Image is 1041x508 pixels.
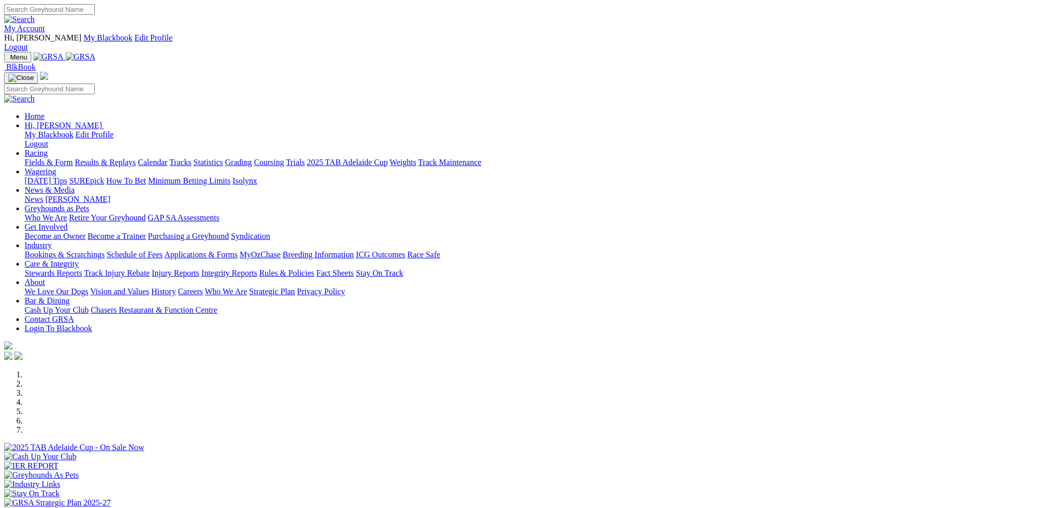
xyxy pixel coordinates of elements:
a: 2025 TAB Adelaide Cup [307,158,388,167]
a: Stay On Track [356,269,403,277]
a: Results & Replays [75,158,136,167]
button: Toggle navigation [4,72,38,84]
a: Calendar [138,158,167,167]
a: Isolynx [232,176,257,185]
span: Hi, [PERSON_NAME] [4,33,81,42]
button: Toggle navigation [4,52,31,63]
a: Tracks [169,158,192,167]
a: My Blackbook [25,130,74,139]
input: Search [4,84,95,94]
a: Bookings & Scratchings [25,250,104,259]
a: Statistics [194,158,223,167]
a: My Account [4,24,45,33]
a: Strategic Plan [249,287,295,296]
img: 2025 TAB Adelaide Cup - On Sale Now [4,443,144,452]
a: MyOzChase [240,250,281,259]
a: ICG Outcomes [356,250,405,259]
a: Home [25,112,45,120]
div: Greyhounds as Pets [25,213,1037,222]
input: Search [4,4,95,15]
a: Logout [4,43,28,51]
a: Edit Profile [76,130,114,139]
a: News & Media [25,186,75,194]
a: History [151,287,176,296]
a: Login To Blackbook [25,324,92,333]
a: Minimum Betting Limits [148,176,230,185]
img: Cash Up Your Club [4,452,76,461]
a: Integrity Reports [201,269,257,277]
a: Who We Are [25,213,67,222]
a: My Blackbook [83,33,133,42]
a: Fields & Form [25,158,73,167]
img: twitter.svg [14,352,23,360]
span: Hi, [PERSON_NAME] [25,121,102,130]
a: Industry [25,241,52,250]
a: Track Injury Rebate [84,269,150,277]
img: logo-grsa-white.png [40,72,48,80]
a: Care & Integrity [25,259,79,268]
a: Trials [286,158,305,167]
div: About [25,287,1037,296]
a: [PERSON_NAME] [45,195,110,204]
a: Cash Up Your Club [25,306,89,314]
a: [DATE] Tips [25,176,67,185]
a: Privacy Policy [297,287,345,296]
a: Chasers Restaurant & Function Centre [91,306,217,314]
a: Track Maintenance [418,158,481,167]
a: About [25,278,45,287]
div: Care & Integrity [25,269,1037,278]
a: Applications & Forms [164,250,238,259]
a: Vision and Values [90,287,149,296]
a: News [25,195,43,204]
a: Fact Sheets [316,269,354,277]
a: We Love Our Dogs [25,287,88,296]
img: Search [4,15,35,24]
img: GRSA [33,52,63,62]
a: Rules & Policies [259,269,314,277]
a: Greyhounds as Pets [25,204,89,213]
a: GAP SA Assessments [148,213,220,222]
a: Stewards Reports [25,269,82,277]
a: SUREpick [69,176,104,185]
span: BlkBook [6,63,36,71]
div: Wagering [25,176,1037,186]
a: Retire Your Greyhound [69,213,146,222]
a: Syndication [231,232,270,240]
a: Get Involved [25,222,68,231]
div: Get Involved [25,232,1037,241]
img: Stay On Track [4,489,59,498]
img: GRSA Strategic Plan 2025-27 [4,498,111,507]
div: Hi, [PERSON_NAME] [25,130,1037,149]
a: Edit Profile [135,33,173,42]
a: Breeding Information [283,250,354,259]
div: Racing [25,158,1037,167]
div: My Account [4,33,1037,52]
img: logo-grsa-white.png [4,341,12,350]
a: Injury Reports [152,269,199,277]
span: Menu [10,53,27,61]
a: BlkBook [4,63,36,71]
img: Greyhounds As Pets [4,471,79,480]
a: Weights [390,158,416,167]
a: Become an Owner [25,232,86,240]
a: Who We Are [205,287,247,296]
img: Search [4,94,35,104]
a: Racing [25,149,48,157]
a: Grading [225,158,252,167]
div: Industry [25,250,1037,259]
a: Bar & Dining [25,296,70,305]
a: Race Safe [407,250,440,259]
a: Wagering [25,167,56,176]
img: facebook.svg [4,352,12,360]
a: How To Bet [107,176,146,185]
a: Contact GRSA [25,315,74,323]
a: Become a Trainer [88,232,146,240]
a: Coursing [254,158,284,167]
div: News & Media [25,195,1037,204]
a: Careers [178,287,203,296]
div: Bar & Dining [25,306,1037,315]
a: Logout [25,139,48,148]
img: Industry Links [4,480,60,489]
a: Purchasing a Greyhound [148,232,229,240]
img: GRSA [66,52,96,62]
